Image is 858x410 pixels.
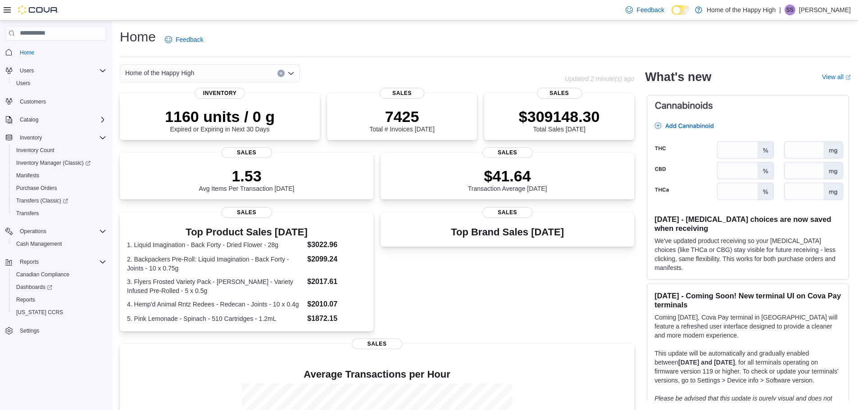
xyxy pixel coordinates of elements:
dt: 1. Liquid Imagination - Back Forty - Dried Flower - 28g [127,240,304,249]
span: Home of the Happy High [125,68,194,78]
span: Canadian Compliance [13,269,106,280]
button: Reports [16,257,42,267]
button: Manifests [9,169,110,182]
button: Users [16,65,37,76]
span: Home [20,49,34,56]
p: $41.64 [468,167,547,185]
span: Operations [16,226,106,237]
a: Dashboards [9,281,110,293]
span: Catalog [16,114,106,125]
p: 7425 [369,108,434,126]
button: Inventory Count [9,144,110,157]
dt: 5. Pink Lemonade - Spinach - 510 Cartridges - 1.2mL [127,314,304,323]
h4: Average Transactions per Hour [127,369,627,380]
dd: $3022.96 [307,239,366,250]
button: Clear input [277,70,285,77]
button: Customers [2,95,110,108]
span: Sales [482,147,533,158]
button: Inventory [2,131,110,144]
a: Inventory Manager (Classic) [9,157,110,169]
span: Purchase Orders [16,185,57,192]
button: Operations [16,226,50,237]
h3: [DATE] - [MEDICAL_DATA] choices are now saved when receiving [654,215,841,233]
span: SS [786,5,794,15]
p: 1.53 [199,167,295,185]
a: Transfers (Classic) [13,195,72,206]
span: Feedback [176,35,203,44]
a: Feedback [622,1,667,19]
span: Canadian Compliance [16,271,69,278]
div: Total # Invoices [DATE] [369,108,434,133]
button: Catalog [16,114,42,125]
span: Washington CCRS [13,307,106,318]
input: Dark Mode [672,5,690,15]
span: Transfers [13,208,106,219]
div: Total Sales [DATE] [519,108,600,133]
button: [US_STATE] CCRS [9,306,110,319]
span: Transfers (Classic) [16,197,68,204]
p: | [779,5,781,15]
h1: Home [120,28,156,46]
span: Users [13,78,106,89]
span: Catalog [20,116,38,123]
button: Home [2,46,110,59]
span: Inventory [195,88,245,99]
span: Purchase Orders [13,183,106,194]
a: Purchase Orders [13,183,61,194]
span: Reports [20,258,39,266]
a: Transfers [13,208,42,219]
a: Transfers (Classic) [9,194,110,207]
span: Users [16,65,106,76]
span: Settings [16,325,106,336]
dd: $2010.07 [307,299,366,310]
span: Manifests [16,172,39,179]
span: Sales [352,338,402,349]
span: Manifests [13,170,106,181]
span: Reports [13,294,106,305]
a: Reports [13,294,39,305]
svg: External link [845,75,851,80]
img: Cova [18,5,59,14]
span: Sales [222,147,272,158]
dd: $1872.15 [307,313,366,324]
div: Expired or Expiring in Next 30 Days [165,108,275,133]
p: $309148.30 [519,108,600,126]
a: Inventory Count [13,145,58,156]
button: Settings [2,324,110,337]
span: Dashboards [13,282,106,293]
p: We've updated product receiving so your [MEDICAL_DATA] choices (like THCa or CBG) stay visible fo... [654,236,841,272]
dt: 3. Flyers Frosted Variety Pack - [PERSON_NAME] - Variety Infused Pre-Rolled - 5 x 0.5g [127,277,304,295]
span: Users [20,67,34,74]
div: Avg Items Per Transaction [DATE] [199,167,295,192]
button: Open list of options [287,70,295,77]
dt: 4. Hemp'd Animal Rntz Redees - Redecan - Joints - 10 x 0.4g [127,300,304,309]
a: Users [13,78,34,89]
span: Inventory Manager (Classic) [16,159,91,167]
span: Inventory [20,134,42,141]
a: Home [16,47,38,58]
h3: [DATE] - Coming Soon! New terminal UI on Cova Pay terminals [654,291,841,309]
span: Users [16,80,30,87]
div: Savanna Sturm [785,5,795,15]
span: Home [16,47,106,58]
span: Inventory [16,132,106,143]
a: Canadian Compliance [13,269,73,280]
h2: What's new [645,70,711,84]
span: Cash Management [16,240,62,248]
dt: 2. Backpackers Pre-Roll: Liquid Imagination - Back Forty - Joints - 10 x 0.75g [127,255,304,273]
a: Inventory Manager (Classic) [13,158,94,168]
span: Dashboards [16,284,52,291]
span: Customers [20,98,46,105]
a: Feedback [161,31,207,49]
button: Reports [2,256,110,268]
button: Transfers [9,207,110,220]
h3: Top Product Sales [DATE] [127,227,366,238]
button: Canadian Compliance [9,268,110,281]
a: Dashboards [13,282,56,293]
span: Reports [16,296,35,303]
span: Feedback [636,5,664,14]
button: Cash Management [9,238,110,250]
dd: $2017.61 [307,276,366,287]
span: Inventory Manager (Classic) [13,158,106,168]
span: Settings [20,327,39,334]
